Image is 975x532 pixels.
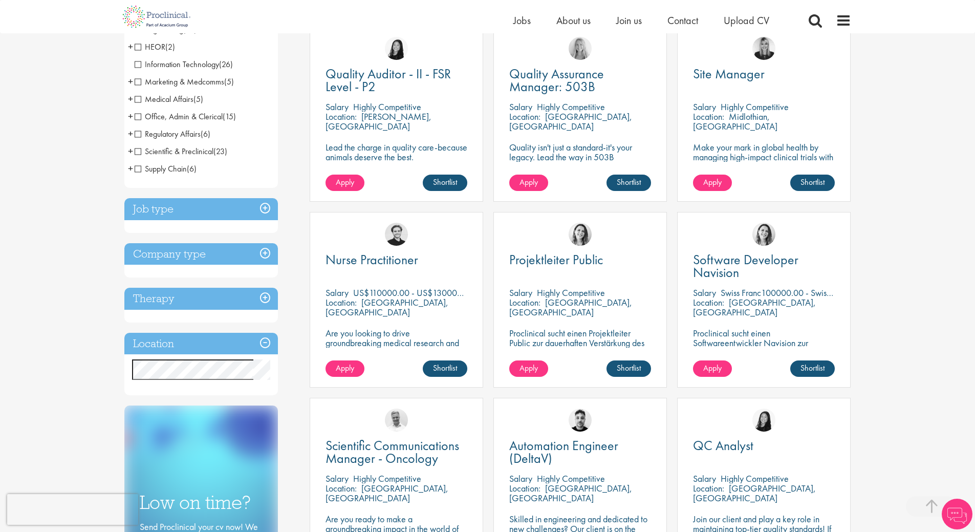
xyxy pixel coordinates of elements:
span: Salary [326,101,349,113]
span: (6) [187,163,197,174]
span: Regulatory Affairs [135,129,201,139]
p: [GEOGRAPHIC_DATA], [GEOGRAPHIC_DATA] [326,482,448,504]
span: Projektleiter Public [509,251,603,268]
a: Shortlist [790,360,835,377]
span: + [128,109,133,124]
a: Joshua Bye [385,409,408,432]
a: Apply [509,175,548,191]
p: Highly Competitive [721,101,789,113]
h3: Location [124,333,278,355]
span: Salary [693,287,716,299]
span: Apply [336,177,354,187]
h3: Therapy [124,288,278,310]
span: + [128,161,133,176]
span: Information Technology [135,59,233,70]
h3: Job type [124,198,278,220]
p: Proclinical sucht einen Softwareentwickler Navision zur dauerhaften Verstärkung des Teams unseres... [693,328,835,377]
span: Medical Affairs [135,94,193,104]
img: Janelle Jones [752,37,775,60]
a: Apply [693,175,732,191]
span: Location: [693,111,724,122]
span: Office, Admin & Clerical [135,111,236,122]
img: Shannon Briggs [569,37,592,60]
img: Chatbot [942,499,972,529]
span: Automation Engineer (DeltaV) [509,437,618,467]
img: Dean Fisher [569,409,592,432]
p: Highly Competitive [537,287,605,299]
span: Salary [326,287,349,299]
p: [GEOGRAPHIC_DATA], [GEOGRAPHIC_DATA] [326,296,448,318]
span: Medical Affairs [135,94,203,104]
a: Software Developer Navision [693,253,835,279]
p: Lead the charge in quality care-because animals deserve the best. [326,142,467,162]
p: Swiss Franc100000.00 - Swiss Franc110000.00 per annum [721,287,930,299]
p: Highly Competitive [721,473,789,484]
span: Regulatory Affairs [135,129,210,139]
span: Scientific & Preclinical [135,146,213,157]
p: Are you looking to drive groundbreaking medical research and make a real impact-join our client a... [326,328,467,367]
span: + [128,126,133,141]
a: Contact [667,14,698,27]
span: + [128,143,133,159]
a: Site Manager [693,68,835,80]
span: Site Manager [693,65,765,82]
p: [GEOGRAPHIC_DATA], [GEOGRAPHIC_DATA] [509,111,632,132]
a: Upload CV [724,14,769,27]
p: [GEOGRAPHIC_DATA], [GEOGRAPHIC_DATA] [693,482,816,504]
img: Nur Ergiydiren [752,223,775,246]
span: (26) [219,59,233,70]
a: Apply [326,175,364,191]
span: Quality Auditor - II - FSR Level - P2 [326,65,451,95]
span: Location: [693,296,724,308]
p: [GEOGRAPHIC_DATA], [GEOGRAPHIC_DATA] [509,296,632,318]
span: HEOR [135,41,165,52]
span: Office, Admin & Clerical [135,111,223,122]
span: Quality Assurance Manager: 503B [509,65,604,95]
span: Scientific & Preclinical [135,146,227,157]
a: QC Analyst [693,439,835,452]
a: Apply [693,360,732,377]
p: Highly Competitive [537,101,605,113]
p: Quality isn't just a standard-it's your legacy. Lead the way in 503B excellence. [509,142,651,172]
a: Shortlist [606,175,651,191]
span: Location: [693,482,724,494]
a: Apply [326,360,364,377]
span: Apply [703,177,722,187]
a: About us [556,14,591,27]
div: Company type [124,243,278,265]
span: (23) [213,146,227,157]
img: Numhom Sudsok [752,409,775,432]
img: Nur Ergiydiren [569,223,592,246]
a: Shortlist [423,175,467,191]
p: Highly Competitive [537,473,605,484]
span: Location: [509,111,540,122]
a: Shortlist [606,360,651,377]
a: Automation Engineer (DeltaV) [509,439,651,465]
span: Apply [519,363,538,373]
span: Marketing & Medcomms [135,76,224,87]
a: Nurse Practitioner [326,253,467,266]
span: Information Technology [135,59,219,70]
span: Salary [693,101,716,113]
span: Location: [326,111,357,122]
span: (5) [224,76,234,87]
span: Location: [326,296,357,308]
span: + [128,74,133,89]
span: Supply Chain [135,163,187,174]
span: Salary [509,101,532,113]
a: Projektleiter Public [509,253,651,266]
span: Location: [509,296,540,308]
span: Scientific Communications Manager - Oncology [326,437,459,467]
p: Make your mark in global health by managing high-impact clinical trials with a leading CRO. [693,142,835,172]
p: US$110000.00 - US$130000.00 per annum [353,287,513,299]
a: Jobs [513,14,531,27]
span: Salary [326,473,349,484]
